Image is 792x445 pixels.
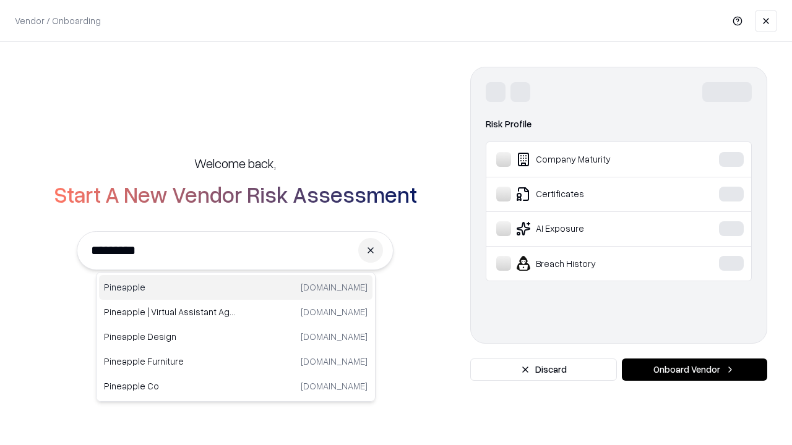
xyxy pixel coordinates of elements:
[301,379,368,392] p: [DOMAIN_NAME]
[104,330,236,343] p: Pineapple Design
[104,305,236,318] p: Pineapple | Virtual Assistant Agency
[496,187,681,201] div: Certificates
[104,379,236,392] p: Pineapple Co
[301,330,368,343] p: [DOMAIN_NAME]
[54,182,417,206] h2: Start A New Vendor Risk Assessment
[96,272,376,402] div: Suggestions
[470,358,617,381] button: Discard
[496,221,681,236] div: AI Exposure
[301,281,368,294] p: [DOMAIN_NAME]
[301,305,368,318] p: [DOMAIN_NAME]
[622,358,767,381] button: Onboard Vendor
[496,256,681,271] div: Breach History
[104,355,236,368] p: Pineapple Furniture
[496,152,681,167] div: Company Maturity
[15,14,101,27] p: Vendor / Onboarding
[104,281,236,294] p: Pineapple
[194,155,276,172] h5: Welcome back,
[301,355,368,368] p: [DOMAIN_NAME]
[486,117,752,132] div: Risk Profile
